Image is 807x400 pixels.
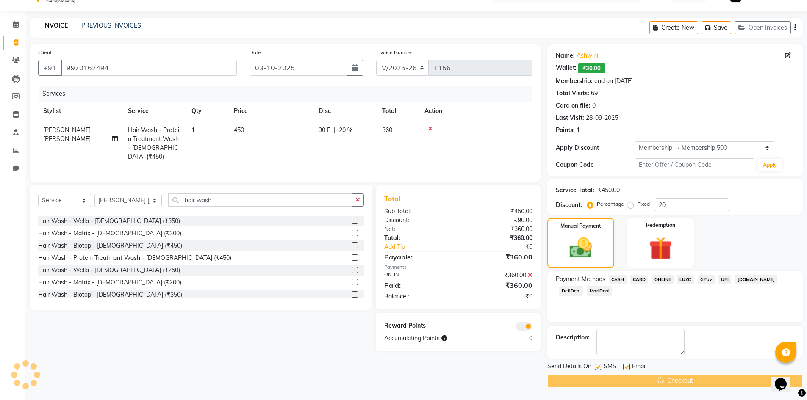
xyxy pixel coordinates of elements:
span: ONLINE [652,275,674,284]
span: 20 % [339,126,352,135]
th: Stylist [38,102,123,121]
span: SMS [604,362,616,372]
input: Search or Scan [168,193,352,207]
label: Manual Payment [560,222,601,230]
div: Hair Wash - Wella - [DEMOGRAPHIC_DATA] (₹250) [38,266,180,275]
div: Last Visit: [556,113,584,122]
span: CASH [609,275,627,284]
button: Open Invoices [735,21,791,34]
span: Email [632,362,646,372]
span: LUZO [677,275,694,284]
div: Reward Points [378,321,458,331]
div: Points: [556,126,575,135]
span: 90 F [319,126,330,135]
div: ₹360.00 [458,225,539,234]
div: Card on file: [556,101,591,110]
span: [PERSON_NAME] [PERSON_NAME] [43,126,91,143]
label: Redemption [646,221,675,229]
a: Ashwini [577,51,598,60]
span: ₹30.00 [578,63,605,73]
span: Total [384,194,404,203]
input: Search by Name/Mobile/Email/Code [61,60,237,76]
th: Total [377,102,419,121]
div: 28-09-2025 [586,113,618,122]
iframe: chat widget [771,366,799,392]
div: 0 [499,334,539,343]
div: Paid: [378,280,458,290]
span: MariDeal [587,286,612,296]
th: Disc [313,102,377,121]
span: CARD [630,275,648,284]
span: Hair Wash - Protein Treatmant Wash - [DEMOGRAPHIC_DATA] (₹450) [128,126,181,160]
div: ₹450.00 [598,186,620,195]
th: Qty [186,102,229,121]
span: Payment Methods [556,275,605,284]
div: Wallet: [556,63,577,73]
div: Hair Wash - Matrix - [DEMOGRAPHIC_DATA] (₹200) [38,278,181,287]
div: Total Visits: [556,89,589,98]
div: 1 [577,126,580,135]
div: Balance : [378,292,458,301]
span: 360 [382,126,392,134]
div: Services [39,86,539,102]
div: ₹0 [472,243,539,251]
button: Create New [649,21,698,34]
th: Action [419,102,532,121]
div: ₹360.00 [458,271,539,280]
div: 69 [591,89,598,98]
span: UPI [718,275,732,284]
label: Date [250,49,261,56]
div: end on [DATE] [594,77,633,86]
div: ₹360.00 [458,280,539,290]
div: Payable: [378,252,458,262]
span: 450 [234,126,244,134]
img: _cash.svg [563,235,599,261]
div: Net: [378,225,458,234]
div: Hair Wash - Matrix - [DEMOGRAPHIC_DATA] (₹300) [38,229,181,238]
a: INVOICE [40,18,71,33]
div: Sub Total: [378,207,458,216]
img: _gift.svg [642,234,679,263]
div: Apply Discount [556,143,635,152]
span: Send Details On [547,362,591,372]
button: Apply [758,159,782,171]
input: Enter Offer / Coupon Code [635,158,754,171]
div: Payments [384,264,532,271]
th: Service [123,102,186,121]
span: | [334,126,336,135]
div: ₹450.00 [458,207,539,216]
span: DefiDeal [559,286,584,296]
div: Total: [378,234,458,243]
a: PREVIOUS INVOICES [81,22,141,29]
th: Price [229,102,313,121]
button: +91 [38,60,62,76]
div: ₹90.00 [458,216,539,225]
div: Hair Wash - Wella - [DEMOGRAPHIC_DATA] (₹350) [38,217,180,226]
span: 1 [191,126,195,134]
div: Membership: [556,77,593,86]
label: Client [38,49,52,56]
span: GPay [698,275,715,284]
div: ₹360.00 [458,234,539,243]
label: Fixed [637,200,650,208]
div: Discount: [556,201,582,210]
label: Percentage [597,200,624,208]
div: Hair Wash - Biotop - [DEMOGRAPHIC_DATA] (₹450) [38,241,182,250]
div: Coupon Code [556,160,635,169]
div: Name: [556,51,575,60]
label: Invoice Number [376,49,413,56]
div: Description: [556,333,590,342]
div: ONLINE [378,271,458,280]
div: Accumulating Points [378,334,498,343]
div: ₹360.00 [458,252,539,262]
div: Service Total: [556,186,594,195]
div: Hair Wash - Protein Treatmant Wash - [DEMOGRAPHIC_DATA] (₹450) [38,254,231,262]
div: Discount: [378,216,458,225]
a: Add Tip [378,243,471,251]
div: Hair Wash - Biotop - [DEMOGRAPHIC_DATA] (₹350) [38,290,182,299]
div: ₹0 [458,292,539,301]
span: [DOMAIN_NAME] [735,275,777,284]
button: Save [702,21,731,34]
div: 0 [592,101,596,110]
